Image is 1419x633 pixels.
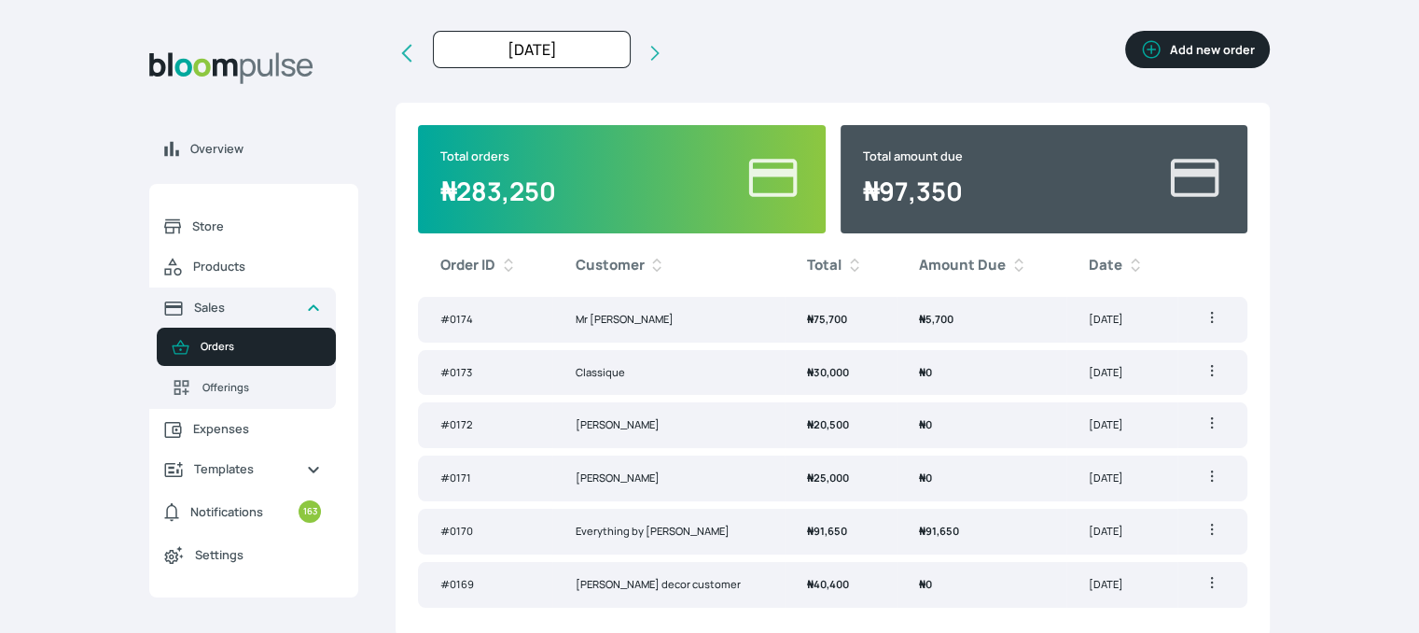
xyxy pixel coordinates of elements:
[807,577,849,591] span: 40,400
[919,417,925,431] span: ₦
[1125,31,1270,76] a: Add new order
[919,312,925,326] span: ₦
[1089,255,1122,276] b: Date
[807,312,814,326] span: ₦
[194,460,291,478] span: Templates
[919,365,925,379] span: ₦
[418,297,552,343] td: # 0174
[157,366,336,409] a: Offerings
[418,402,552,448] td: # 0172
[919,577,925,591] span: ₦
[919,524,959,538] span: 91,650
[201,339,321,355] span: Orders
[807,312,847,326] span: 75,700
[552,350,784,396] td: Classique
[863,174,963,208] span: 97,350
[440,174,556,208] span: 283,250
[807,417,814,431] span: ₦
[919,524,925,538] span: ₦
[418,562,552,608] td: # 0169
[418,509,552,555] td: # 0170
[807,365,814,379] span: ₦
[919,365,932,379] span: 0
[552,562,784,608] td: [PERSON_NAME] decor customer
[807,524,847,538] span: 91,650
[919,577,932,591] span: 0
[193,258,321,275] span: Products
[807,471,814,485] span: ₦
[149,52,313,84] img: Bloom Logo
[149,409,336,449] a: Expenses
[1066,456,1177,501] td: [DATE]
[149,489,336,534] a: Notifications163
[440,174,456,208] span: ₦
[149,246,336,288] a: Products
[552,297,784,343] td: Mr [PERSON_NAME]
[919,255,1006,276] b: Amount Due
[202,380,321,396] span: Offerings
[1066,562,1177,608] td: [DATE]
[440,148,556,165] p: Total orders
[149,449,336,489] a: Templates
[149,206,336,246] a: Store
[149,288,336,328] a: Sales
[807,471,849,485] span: 25,000
[149,129,358,169] a: Overview
[1125,31,1270,68] button: Add new order
[149,534,336,575] a: Settings
[919,417,932,431] span: 0
[919,471,932,485] span: 0
[807,577,814,591] span: ₦
[919,312,953,326] span: 5,700
[1066,297,1177,343] td: [DATE]
[192,218,321,235] span: Store
[299,500,321,523] small: 163
[418,456,552,501] td: # 0171
[190,140,343,158] span: Overview
[807,524,814,538] span: ₦
[190,503,263,521] span: Notifications
[807,255,842,276] b: Total
[193,420,321,438] span: Expenses
[440,255,495,276] b: Order ID
[807,417,849,431] span: 20,500
[863,148,963,165] p: Total amount due
[157,328,336,366] a: Orders
[575,255,644,276] b: Customer
[863,174,879,208] span: ₦
[552,456,784,501] td: [PERSON_NAME]
[418,350,552,396] td: # 0173
[1066,402,1177,448] td: [DATE]
[195,546,321,564] span: Settings
[552,509,784,555] td: Everything by [PERSON_NAME]
[807,365,849,379] span: 30,000
[919,471,925,485] span: ₦
[552,402,784,448] td: [PERSON_NAME]
[1066,509,1177,555] td: [DATE]
[1066,350,1177,396] td: [DATE]
[194,299,291,316] span: Sales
